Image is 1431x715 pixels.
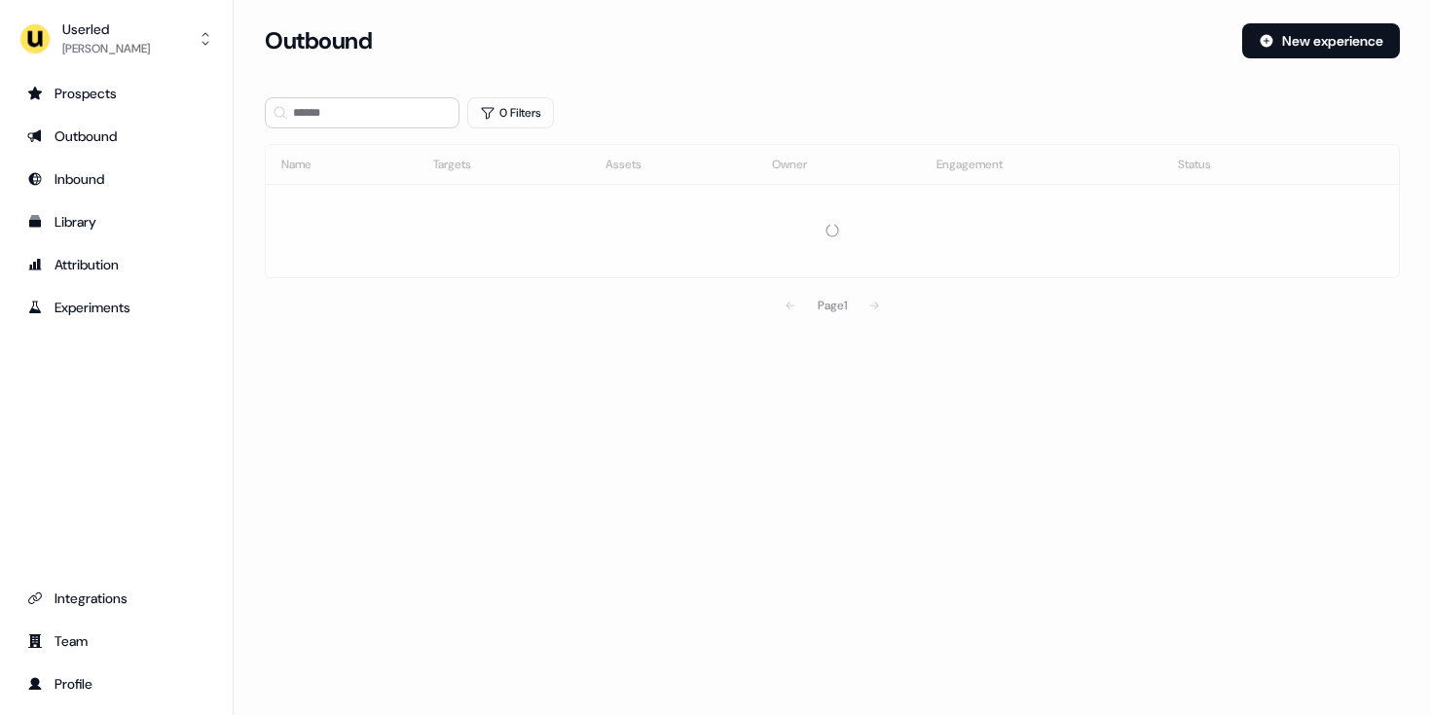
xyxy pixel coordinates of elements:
div: Experiments [27,298,205,317]
button: New experience [1242,23,1400,58]
div: Prospects [27,84,205,103]
div: Team [27,631,205,651]
a: Go to profile [16,668,217,699]
div: [PERSON_NAME] [62,39,150,58]
div: Outbound [27,126,205,146]
a: Go to attribution [16,249,217,280]
a: Go to experiments [16,292,217,323]
a: Go to Inbound [16,163,217,195]
button: 0 Filters [467,97,554,128]
div: Inbound [27,169,205,189]
a: Go to prospects [16,78,217,109]
div: Integrations [27,589,205,608]
div: Userled [62,19,150,39]
div: Attribution [27,255,205,274]
a: Go to templates [16,206,217,237]
h3: Outbound [265,26,372,55]
button: Userled[PERSON_NAME] [16,16,217,62]
a: Go to integrations [16,583,217,614]
div: Profile [27,674,205,694]
a: Go to outbound experience [16,121,217,152]
div: Library [27,212,205,232]
a: Go to team [16,626,217,657]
